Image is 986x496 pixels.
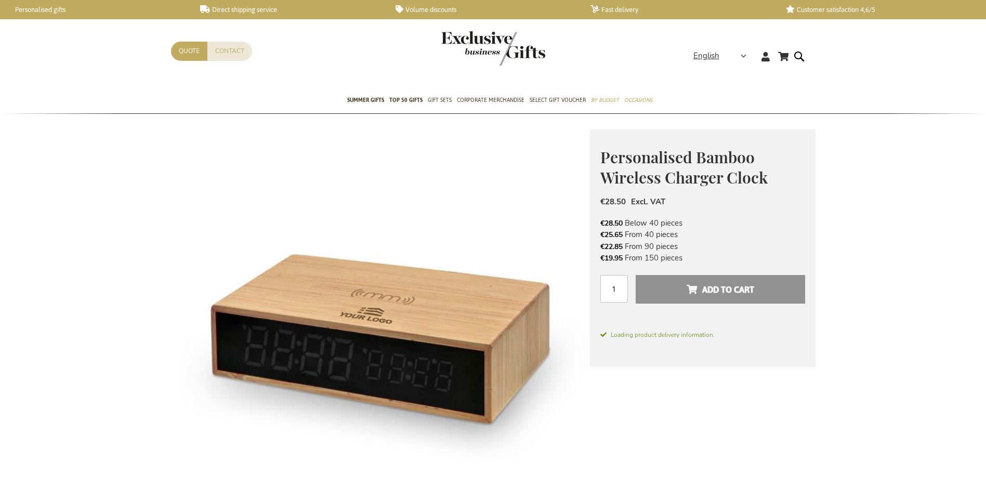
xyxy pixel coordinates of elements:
[389,88,423,114] a: TOP 50 Gifts
[600,241,805,252] li: From 90 pieces
[600,253,623,263] span: €19.95
[389,95,423,106] span: TOP 50 Gifts
[600,242,623,252] span: €22.85
[207,42,252,61] a: Contact
[693,50,719,62] span: English
[428,88,452,114] a: Gift Sets
[600,229,805,240] li: From 40 pieces
[457,88,524,114] a: Corporate Merchandise
[591,95,619,106] span: By Budget
[441,31,545,66] img: Exclusive Business gifts logo
[600,218,623,228] span: €28.50
[530,95,586,106] span: Select Gift Voucher
[631,197,665,207] span: Excl. VAT
[171,42,207,61] a: Quote
[600,217,805,229] li: Below 40 pieces
[396,5,574,14] a: Volume discounts
[786,5,964,14] a: Customer satisfaction 4,6/5
[600,275,628,303] input: Qty
[428,95,452,106] span: Gift Sets
[600,230,623,240] span: €25.65
[200,5,378,14] a: Direct shipping service
[5,5,183,14] a: Personalised gifts
[600,197,626,207] span: €28.50
[600,252,805,264] li: From 150 pieces
[441,31,493,66] a: store logo
[600,330,805,340] span: Loading product delivery information.
[457,95,524,106] span: Corporate Merchandise
[347,95,384,106] span: Summer Gifts
[347,88,384,114] a: Summer Gifts
[591,88,619,114] a: By Budget
[624,95,652,106] span: Occasions
[624,88,652,114] a: Occasions
[590,5,769,14] a: Fast delivery
[600,147,768,188] span: Personalised Bamboo Wireless Charger Clock
[530,88,586,114] a: Select Gift Voucher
